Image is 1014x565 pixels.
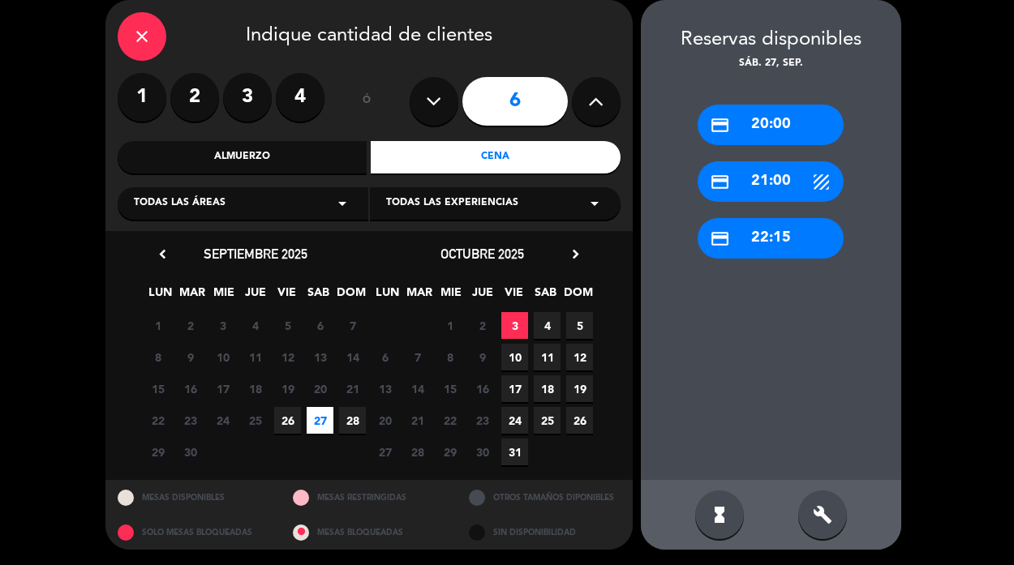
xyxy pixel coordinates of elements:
[436,375,463,402] span: 15
[457,515,633,550] div: SIN DISPONIBILIDAD
[242,407,269,434] span: 25
[242,283,269,310] span: JUE
[209,312,236,339] span: 3
[641,56,901,72] div: sáb. 27, sep.
[534,407,561,434] span: 25
[710,172,730,192] i: credit_card
[305,283,332,310] span: SAB
[469,283,496,310] span: JUE
[339,344,366,370] span: 14
[436,312,463,339] span: 1
[566,375,593,402] span: 19
[273,283,300,310] span: VIE
[436,439,463,465] span: 29
[177,312,204,339] span: 2
[437,283,464,310] span: MIE
[534,375,561,402] span: 18
[457,480,633,515] div: OTROS TAMAÑOS DIPONIBLES
[341,73,393,130] div: ó
[144,312,171,339] span: 1
[501,312,528,339] span: 3
[209,375,236,402] span: 17
[404,375,431,402] span: 14
[274,344,301,370] span: 12
[144,407,171,434] span: 22
[307,312,333,339] span: 6
[209,407,236,434] span: 24
[144,344,171,370] span: 8
[210,283,237,310] span: MIE
[118,141,367,173] div: Almuerzo
[469,439,496,465] span: 30
[566,312,593,339] span: 5
[307,375,333,402] span: 20
[281,515,457,550] div: MESAS BLOQUEADAS
[374,283,401,310] span: LUN
[532,283,559,310] span: SAB
[337,283,363,310] span: DOM
[698,105,844,145] div: 20:00
[371,141,621,173] div: Cena
[372,375,398,402] span: 13
[105,480,281,515] div: MESAS DISPONIBLES
[386,195,518,212] span: Todas las experiencias
[372,439,398,465] span: 27
[339,375,366,402] span: 21
[501,344,528,370] span: 10
[134,195,226,212] span: Todas las áreas
[177,439,204,465] span: 30
[333,194,352,213] i: arrow_drop_down
[641,24,901,56] div: Reservas disponibles
[118,12,621,61] div: Indique cantidad de clientes
[177,407,204,434] span: 23
[242,375,269,402] span: 18
[567,246,584,263] i: chevron_right
[404,439,431,465] span: 28
[698,218,844,259] div: 22:15
[566,344,593,370] span: 12
[242,312,269,339] span: 4
[144,375,171,402] span: 15
[813,505,832,524] i: build
[501,283,527,310] span: VIE
[147,283,174,310] span: LUN
[209,344,236,370] span: 10
[469,407,496,434] span: 23
[710,115,730,135] i: credit_card
[307,344,333,370] span: 13
[469,375,496,402] span: 16
[118,73,166,122] label: 1
[566,407,593,434] span: 26
[339,407,366,434] span: 28
[436,344,463,370] span: 8
[144,439,171,465] span: 29
[501,375,528,402] span: 17
[223,73,272,122] label: 3
[440,246,524,262] span: octubre 2025
[501,439,528,465] span: 31
[564,283,591,310] span: DOM
[132,27,152,46] i: close
[469,312,496,339] span: 2
[372,407,398,434] span: 20
[710,505,729,524] i: hourglass_full
[698,161,844,202] div: 21:00
[339,312,366,339] span: 7
[534,312,561,339] span: 4
[274,375,301,402] span: 19
[307,407,333,434] span: 27
[469,344,496,370] span: 9
[501,407,528,434] span: 24
[710,229,730,249] i: credit_card
[372,344,398,370] span: 6
[178,283,205,310] span: MAR
[585,194,604,213] i: arrow_drop_down
[105,515,281,550] div: SOLO MESAS BLOQUEADAS
[242,344,269,370] span: 11
[154,246,171,263] i: chevron_left
[436,407,463,434] span: 22
[534,344,561,370] span: 11
[404,407,431,434] span: 21
[406,283,432,310] span: MAR
[170,73,219,122] label: 2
